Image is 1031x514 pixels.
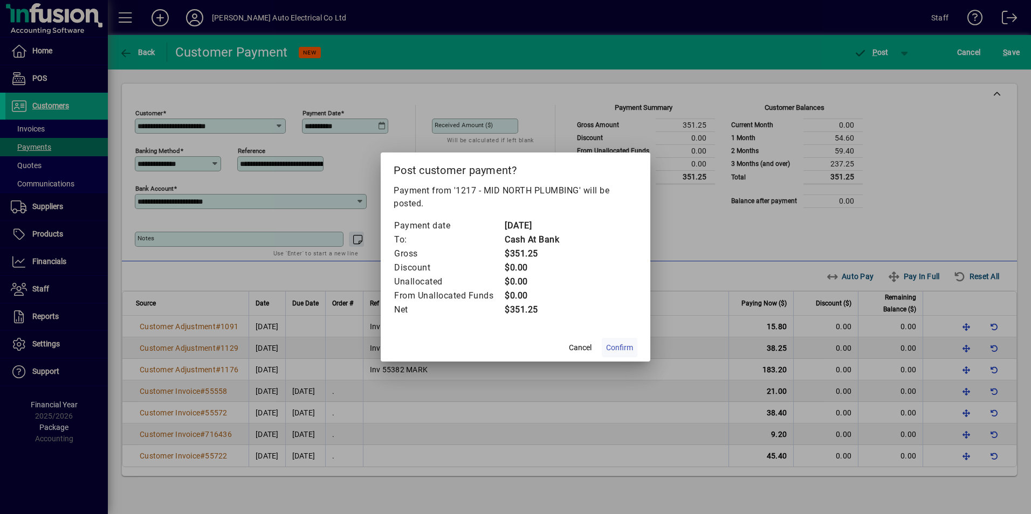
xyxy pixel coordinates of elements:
span: Cancel [569,342,592,353]
td: Unallocated [394,275,504,289]
td: To: [394,233,504,247]
td: Net [394,303,504,317]
td: From Unallocated Funds [394,289,504,303]
button: Cancel [563,338,597,357]
td: Payment date [394,219,504,233]
span: Confirm [606,342,633,353]
td: $351.25 [504,303,559,317]
td: $0.00 [504,261,559,275]
td: Discount [394,261,504,275]
td: [DATE] [504,219,559,233]
td: $351.25 [504,247,559,261]
td: $0.00 [504,275,559,289]
td: Gross [394,247,504,261]
h2: Post customer payment? [381,152,650,184]
button: Confirm [602,338,637,357]
p: Payment from '1217 - MID NORTH PLUMBING' will be posted. [394,184,637,210]
td: $0.00 [504,289,559,303]
td: Cash At Bank [504,233,559,247]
